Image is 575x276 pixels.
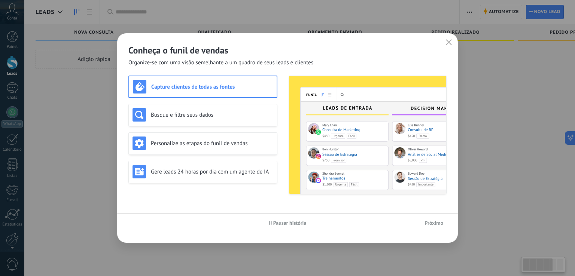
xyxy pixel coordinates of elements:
[421,217,447,229] button: Próximo
[151,111,273,119] h3: Busque e filtre seus dados
[425,220,443,226] span: Próximo
[151,83,273,91] h3: Capture clientes de todas as fontes
[151,140,273,147] h3: Personalize as etapas do funil de vendas
[273,220,307,226] span: Pausar história
[128,45,447,56] h2: Conheça o funil de vendas
[265,217,310,229] button: Pausar história
[128,59,314,67] span: Organize-se com uma visão semelhante a um quadro de seus leads e clientes.
[151,168,273,175] h3: Gere leads 24 horas por dia com um agente de IA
